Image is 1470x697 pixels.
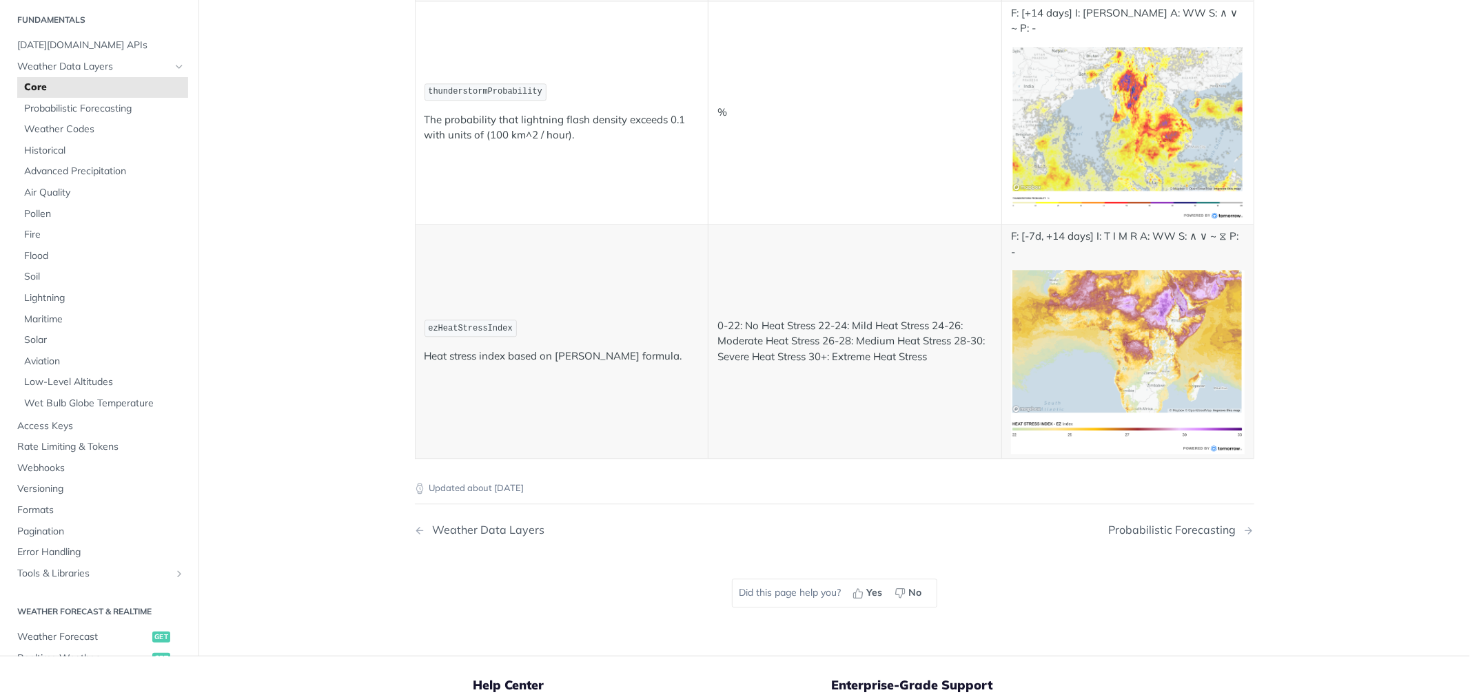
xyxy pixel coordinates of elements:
[174,61,185,72] button: Hide subpages for Weather Data Layers
[890,583,930,603] button: No
[17,140,188,160] a: Historical
[473,677,832,694] h5: Help Center
[24,101,185,115] span: Probabilistic Forecasting
[732,579,937,607] div: Did this page help you?
[428,87,542,96] span: thunderstormProbability
[17,566,170,580] span: Tools & Libraries
[17,225,188,245] a: Fire
[10,437,188,457] a: Rate Limiting & Tokens
[17,545,185,559] span: Error Handling
[17,119,188,140] a: Weather Codes
[10,56,188,76] a: Weather Data LayersHide subpages for Weather Data Layers
[17,288,188,309] a: Lightning
[848,583,890,603] button: Yes
[24,291,185,305] span: Lightning
[17,309,188,329] a: Maritime
[10,563,188,583] a: Tools & LibrariesShow subpages for Tools & Libraries
[10,647,188,668] a: Realtime Weatherget
[10,627,188,647] a: Weather Forecastget
[10,479,188,499] a: Versioning
[10,605,188,618] h2: Weather Forecast & realtime
[17,77,188,98] a: Core
[24,354,185,368] span: Aviation
[428,324,512,333] span: ezHeatStressIndex
[425,348,700,364] p: Heat stress index based on [PERSON_NAME] formula.
[717,318,992,365] p: 0-22: No Heat Stress 22-24: Mild Heat Stress 24-26: Moderate Heat Stress 26-28: Medium Heat Stres...
[1011,229,1244,260] p: F: [-7d, +14 days] I: T I M R A: WW S: ∧ ∨ ~ ⧖ P: -
[10,415,188,436] a: Access Keys
[24,270,185,284] span: Soil
[17,524,185,538] span: Pagination
[1011,125,1244,138] span: Expand image
[17,372,188,393] a: Low-Level Altitudes
[909,585,922,600] span: No
[832,677,1154,694] h5: Enterprise-Grade Support
[17,503,185,517] span: Formats
[17,203,188,224] a: Pollen
[24,228,185,242] span: Fire
[17,651,149,665] span: Realtime Weather
[17,161,188,182] a: Advanced Precipitation
[1109,523,1254,537] a: Next Page: Probabilistic Forecasting
[24,81,185,94] span: Core
[415,523,775,537] a: Previous Page: Weather Data Layers
[17,98,188,118] a: Probabilistic Forecasting
[24,375,185,389] span: Low-Level Altitudes
[24,207,185,220] span: Pollen
[17,330,188,351] a: Solar
[867,585,883,600] span: Yes
[425,112,700,143] p: The probability that lightning flash density exceeds 0.1 with units of (100 km^2 / hour).
[24,312,185,326] span: Maritime
[415,481,1254,495] p: Updated about [DATE]
[10,13,188,25] h2: Fundamentals
[1109,523,1243,537] div: Probabilistic Forecasting
[10,34,188,55] a: [DATE][DOMAIN_NAME] APIs
[426,523,545,537] div: Weather Data Layers
[10,457,188,478] a: Webhooks
[17,419,185,433] span: Access Keys
[17,461,185,475] span: Webhooks
[24,143,185,157] span: Historical
[17,630,149,644] span: Weather Forecast
[24,123,185,136] span: Weather Codes
[24,249,185,262] span: Flood
[415,510,1254,550] nav: Pagination Controls
[717,105,992,121] p: %
[17,59,170,73] span: Weather Data Layers
[17,183,188,203] a: Air Quality
[17,440,185,454] span: Rate Limiting & Tokens
[1011,354,1244,367] span: Expand image
[17,245,188,266] a: Flood
[10,500,188,521] a: Formats
[17,351,188,371] a: Aviation
[24,186,185,200] span: Air Quality
[17,38,185,52] span: [DATE][DOMAIN_NAME] APIs
[1011,6,1244,37] p: F: [+14 days] I: [PERSON_NAME] A: WW S: ∧ ∨ ~ P: -
[152,652,170,663] span: get
[17,267,188,287] a: Soil
[174,568,185,579] button: Show subpages for Tools & Libraries
[17,482,185,496] span: Versioning
[17,393,188,414] a: Wet Bulb Globe Temperature
[10,542,188,563] a: Error Handling
[24,397,185,410] span: Wet Bulb Globe Temperature
[10,521,188,541] a: Pagination
[24,333,185,347] span: Solar
[152,632,170,643] span: get
[24,165,185,178] span: Advanced Precipitation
